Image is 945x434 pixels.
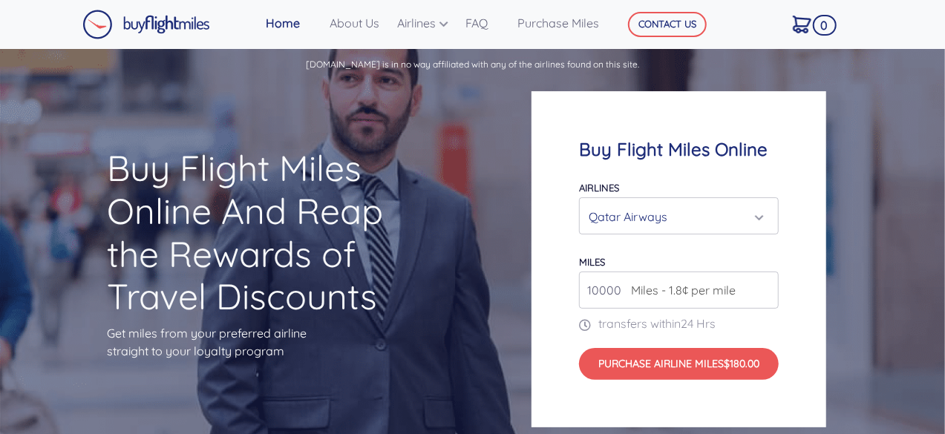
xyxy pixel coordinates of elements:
[579,256,605,268] label: miles
[82,10,210,39] img: Buy Flight Miles Logo
[589,203,760,231] div: Qatar Airways
[260,8,324,38] a: Home
[324,8,391,38] a: About Us
[579,182,619,194] label: Airlines
[579,348,779,380] button: Purchase Airline Miles$180.00
[107,324,413,360] p: Get miles from your preferred airline straight to your loyalty program
[681,316,716,331] span: 24 Hrs
[579,139,779,160] h4: Buy Flight Miles Online
[82,6,210,43] a: Buy Flight Miles Logo
[724,357,759,370] span: $180.00
[787,8,832,39] a: 0
[107,147,413,318] h1: Buy Flight Miles Online And Reap the Rewards of Travel Discounts
[813,15,837,36] span: 0
[511,8,606,38] a: Purchase Miles
[628,12,707,37] button: CONTACT US
[793,16,811,33] img: Cart
[579,315,779,332] p: transfers within
[391,8,460,38] a: Airlines
[460,8,511,38] a: FAQ
[579,197,779,234] button: Qatar Airways
[624,281,736,299] span: Miles - 1.8¢ per mile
